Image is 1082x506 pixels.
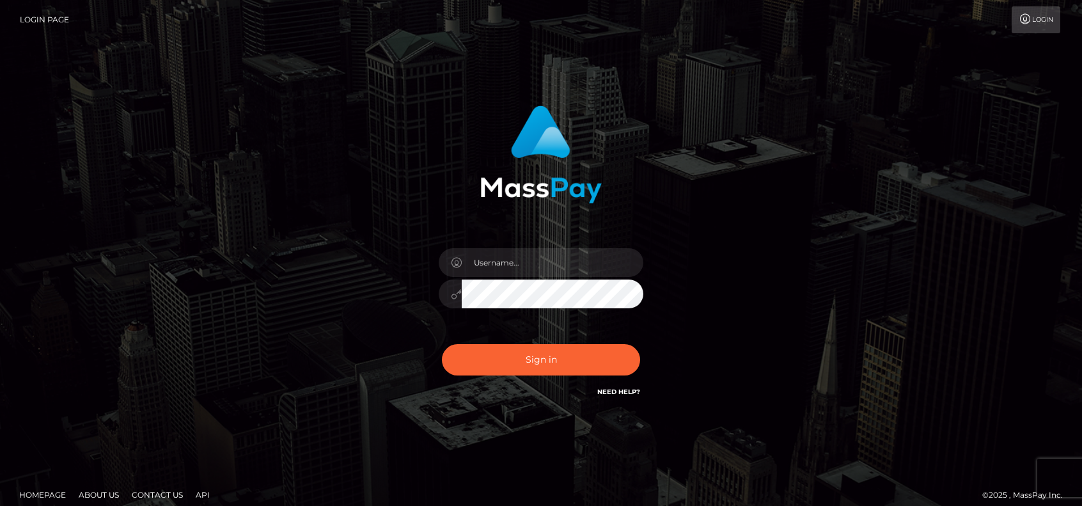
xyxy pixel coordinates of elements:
a: Homepage [14,485,71,505]
a: About Us [74,485,124,505]
a: Need Help? [597,388,640,396]
input: Username... [462,248,643,277]
a: Login Page [20,6,69,33]
a: Contact Us [127,485,188,505]
img: MassPay Login [480,106,602,203]
a: Login [1012,6,1060,33]
button: Sign in [442,344,640,376]
div: © 2025 , MassPay Inc. [982,488,1072,502]
a: API [191,485,215,505]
